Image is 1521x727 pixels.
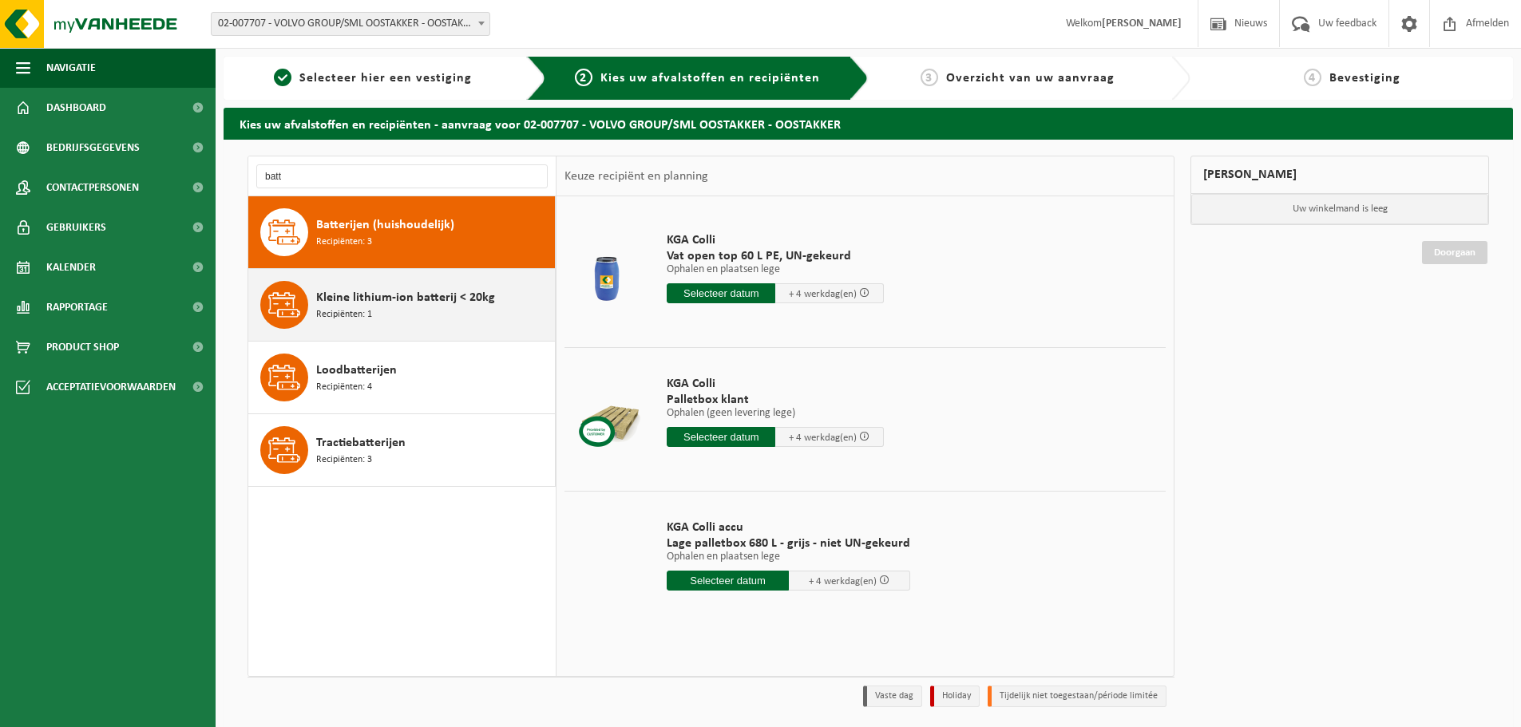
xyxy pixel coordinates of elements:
span: + 4 werkdag(en) [809,576,877,587]
span: + 4 werkdag(en) [789,433,857,443]
input: Selecteer datum [667,427,775,447]
span: Bevestiging [1329,72,1400,85]
span: Kleine lithium-ion batterij < 20kg [316,288,495,307]
div: Keuze recipiënt en planning [557,156,716,196]
button: Loodbatterijen Recipiënten: 4 [248,342,556,414]
span: Gebruikers [46,207,106,247]
span: Dashboard [46,88,106,128]
span: 02-007707 - VOLVO GROUP/SML OOSTAKKER - OOSTAKKER [211,12,490,36]
button: Tractiebatterijen Recipiënten: 3 [248,414,556,487]
span: 4 [1304,69,1321,86]
p: Ophalen (geen levering lege) [667,408,884,419]
span: Recipiënten: 4 [316,380,372,395]
p: Ophalen en plaatsen lege [667,264,884,275]
span: 02-007707 - VOLVO GROUP/SML OOSTAKKER - OOSTAKKER [212,13,489,35]
span: Product Shop [46,327,119,367]
span: Lage palletbox 680 L - grijs - niet UN-gekeurd [667,535,910,551]
li: Holiday [930,686,980,707]
span: + 4 werkdag(en) [789,289,857,299]
span: 1 [274,69,291,86]
span: Navigatie [46,48,96,88]
h2: Kies uw afvalstoffen en recipiënten - aanvraag voor 02-007707 - VOLVO GROUP/SML OOSTAKKER - OOSTA... [224,108,1513,139]
span: Recipiënten: 3 [316,235,372,250]
li: Tijdelijk niet toegestaan/période limitée [988,686,1166,707]
p: Ophalen en plaatsen lege [667,551,910,563]
span: Bedrijfsgegevens [46,128,140,168]
div: [PERSON_NAME] [1190,156,1489,194]
span: Contactpersonen [46,168,139,207]
span: KGA Colli [667,232,884,248]
span: Loodbatterijen [316,361,397,380]
strong: [PERSON_NAME] [1102,18,1182,30]
span: KGA Colli [667,376,884,392]
span: Acceptatievoorwaarden [46,367,176,407]
span: Kalender [46,247,96,287]
span: Recipiënten: 1 [316,307,372,322]
span: Rapportage [46,287,108,327]
input: Selecteer datum [667,283,775,303]
input: Materiaal zoeken [256,164,548,188]
span: Batterijen (huishoudelijk) [316,215,454,235]
span: Kies uw afvalstoffen en recipiënten [600,72,820,85]
span: KGA Colli accu [667,520,910,535]
span: Tractiebatterijen [316,433,406,452]
a: Doorgaan [1422,241,1487,264]
span: Overzicht van uw aanvraag [946,72,1115,85]
button: Batterijen (huishoudelijk) Recipiënten: 3 [248,196,556,269]
button: Kleine lithium-ion batterij < 20kg Recipiënten: 1 [248,269,556,342]
span: 3 [921,69,938,86]
span: Palletbox klant [667,392,884,408]
span: Selecteer hier een vestiging [299,72,472,85]
span: Vat open top 60 L PE, UN-gekeurd [667,248,884,264]
span: Recipiënten: 3 [316,452,372,468]
input: Selecteer datum [667,571,789,591]
span: 2 [575,69,592,86]
p: Uw winkelmand is leeg [1191,194,1488,224]
li: Vaste dag [863,686,922,707]
a: 1Selecteer hier een vestiging [232,69,514,88]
